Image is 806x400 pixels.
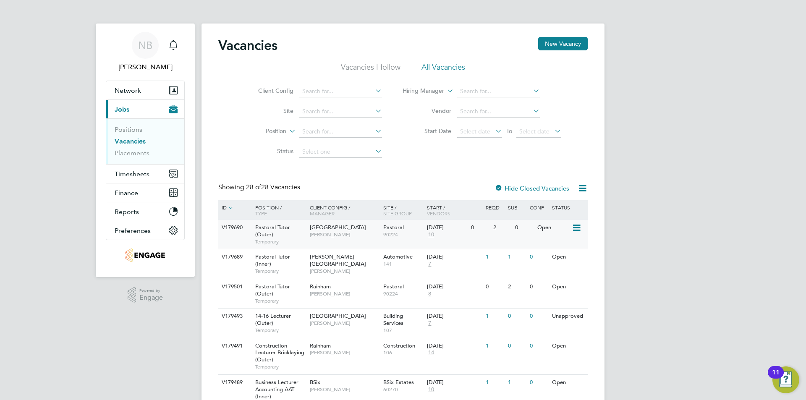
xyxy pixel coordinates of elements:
[246,183,261,191] span: 28 of
[383,386,423,393] span: 60270
[772,366,799,393] button: Open Resource Center, 11 new notifications
[139,294,163,301] span: Engage
[310,268,379,275] span: [PERSON_NAME]
[106,183,184,202] button: Finance
[383,342,415,349] span: Construction
[255,238,306,245] span: Temporary
[504,125,515,136] span: To
[255,283,290,297] span: Pastoral Tutor (Outer)
[427,313,482,320] div: [DATE]
[106,32,185,72] a: NB[PERSON_NAME]
[255,363,306,370] span: Temporary
[106,81,184,99] button: Network
[427,320,432,327] span: 7
[299,106,382,118] input: Search for...
[115,208,139,216] span: Reports
[341,62,400,77] li: Vacancies I follow
[310,379,320,386] span: BSix
[218,183,302,192] div: Showing
[115,125,142,133] a: Positions
[427,342,482,350] div: [DATE]
[383,210,412,217] span: Site Group
[427,210,450,217] span: Vendors
[427,283,482,290] div: [DATE]
[484,375,505,390] div: 1
[238,127,286,136] label: Position
[484,338,505,354] div: 1
[245,107,293,115] label: Site
[310,224,366,231] span: [GEOGRAPHIC_DATA]
[299,86,382,97] input: Search for...
[506,338,528,354] div: 0
[528,249,550,265] div: 0
[535,220,572,235] div: Open
[383,327,423,334] span: 107
[427,224,467,231] div: [DATE]
[220,220,249,235] div: V179690
[255,327,306,334] span: Temporary
[308,200,381,220] div: Client Config /
[310,312,366,319] span: [GEOGRAPHIC_DATA]
[220,338,249,354] div: V179491
[506,375,528,390] div: 1
[484,200,505,214] div: Reqd
[427,386,435,393] span: 10
[255,379,298,400] span: Business Lecturer Accounting AAT (Inner)
[220,308,249,324] div: V179493
[460,128,490,135] span: Select date
[550,375,586,390] div: Open
[220,279,249,295] div: V179501
[220,200,249,215] div: ID
[383,253,413,260] span: Automotive
[513,220,535,235] div: 0
[383,290,423,297] span: 90224
[106,202,184,221] button: Reports
[506,249,528,265] div: 1
[427,254,482,261] div: [DATE]
[383,261,423,267] span: 141
[457,86,540,97] input: Search for...
[427,231,435,238] span: 10
[310,231,379,238] span: [PERSON_NAME]
[491,220,513,235] div: 2
[484,279,505,295] div: 0
[528,308,550,324] div: 0
[115,86,141,94] span: Network
[255,224,290,238] span: Pastoral Tutor (Outer)
[115,105,129,113] span: Jobs
[299,146,382,158] input: Select one
[310,386,379,393] span: [PERSON_NAME]
[550,249,586,265] div: Open
[383,379,414,386] span: BSix Estates
[381,200,425,220] div: Site /
[421,62,465,77] li: All Vacancies
[138,40,152,51] span: NB
[255,312,291,327] span: 14-16 Lecturer (Outer)
[115,227,151,235] span: Preferences
[310,320,379,327] span: [PERSON_NAME]
[310,210,335,217] span: Manager
[255,210,267,217] span: Type
[310,349,379,356] span: [PERSON_NAME]
[427,379,482,386] div: [DATE]
[427,349,435,356] span: 14
[115,149,149,157] a: Placements
[427,261,432,268] span: 7
[383,231,423,238] span: 90224
[457,106,540,118] input: Search for...
[519,128,550,135] span: Select date
[115,170,149,178] span: Timesheets
[550,200,586,214] div: Status
[383,283,404,290] span: Pastoral
[310,342,331,349] span: Rainham
[403,107,451,115] label: Vendor
[245,87,293,94] label: Client Config
[310,253,366,267] span: [PERSON_NAME][GEOGRAPHIC_DATA]
[106,118,184,164] div: Jobs
[528,375,550,390] div: 0
[538,37,588,50] button: New Vacancy
[106,165,184,183] button: Timesheets
[96,24,195,277] nav: Main navigation
[550,279,586,295] div: Open
[128,287,163,303] a: Powered byEngage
